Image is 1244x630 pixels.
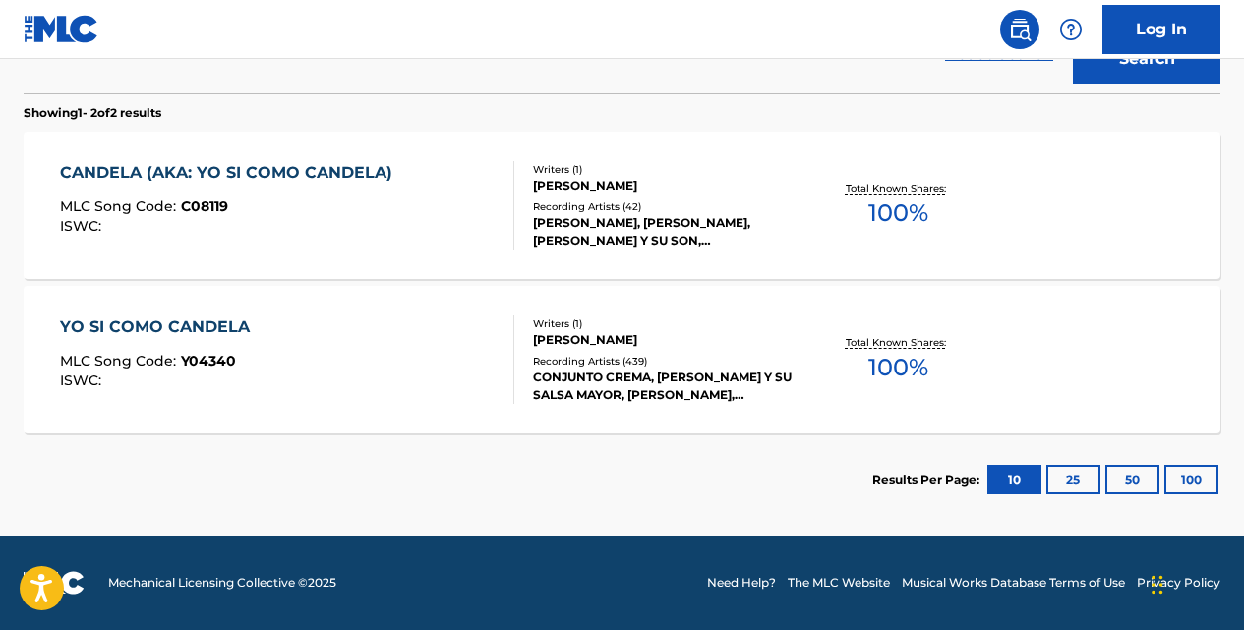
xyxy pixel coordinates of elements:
div: Recording Artists ( 439 ) [533,354,799,369]
span: ISWC : [60,372,106,389]
a: The MLC Website [788,574,890,592]
div: Help [1051,10,1091,49]
a: CANDELA (AKA: YO SI COMO CANDELA)MLC Song Code:C08119ISWC:Writers (1)[PERSON_NAME]Recording Artis... [24,132,1220,279]
span: 100 % [868,350,928,385]
div: Recording Artists ( 42 ) [533,200,799,214]
div: Drag [1152,555,1163,614]
span: Y04340 [181,352,236,370]
span: MLC Song Code : [60,352,181,370]
img: search [1008,18,1032,41]
img: logo [24,571,85,595]
a: Public Search [1000,10,1039,49]
a: Need Help? [707,574,776,592]
span: MLC Song Code : [60,198,181,215]
button: Search [1073,34,1220,84]
a: Privacy Policy [1137,574,1220,592]
a: YO SI COMO CANDELAMLC Song Code:Y04340ISWC:Writers (1)[PERSON_NAME]Recording Artists (439)CONJUNT... [24,286,1220,433]
iframe: Chat Widget [1146,536,1244,630]
a: Musical Works Database Terms of Use [902,574,1125,592]
a: Log In [1102,5,1220,54]
div: Writers ( 1 ) [533,316,799,331]
p: Total Known Shares: [846,335,951,350]
span: 100 % [868,196,928,231]
p: Showing 1 - 2 of 2 results [24,104,161,122]
button: 10 [987,465,1041,494]
button: 50 [1105,465,1159,494]
div: CANDELA (AKA: YO SI COMO CANDELA) [60,161,402,185]
span: Mechanical Licensing Collective © 2025 [108,574,336,592]
div: [PERSON_NAME] [533,331,799,349]
p: Results Per Page: [872,471,984,488]
div: CONJUNTO CREMA, [PERSON_NAME] Y SU SALSA MAYOR, [PERSON_NAME], [PERSON_NAME] Y SU SALSA MAYOR, VA... [533,369,799,404]
div: [PERSON_NAME] [533,177,799,195]
button: 25 [1046,465,1100,494]
span: ISWC : [60,217,106,235]
img: help [1059,18,1083,41]
div: Writers ( 1 ) [533,162,799,177]
span: C08119 [181,198,228,215]
div: YO SI COMO CANDELA [60,315,260,339]
div: [PERSON_NAME], [PERSON_NAME], [PERSON_NAME] Y SU SON, [PERSON_NAME], [PERSON_NAME] [533,214,799,250]
img: MLC Logo [24,15,99,43]
p: Total Known Shares: [846,181,951,196]
button: 100 [1164,465,1218,494]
